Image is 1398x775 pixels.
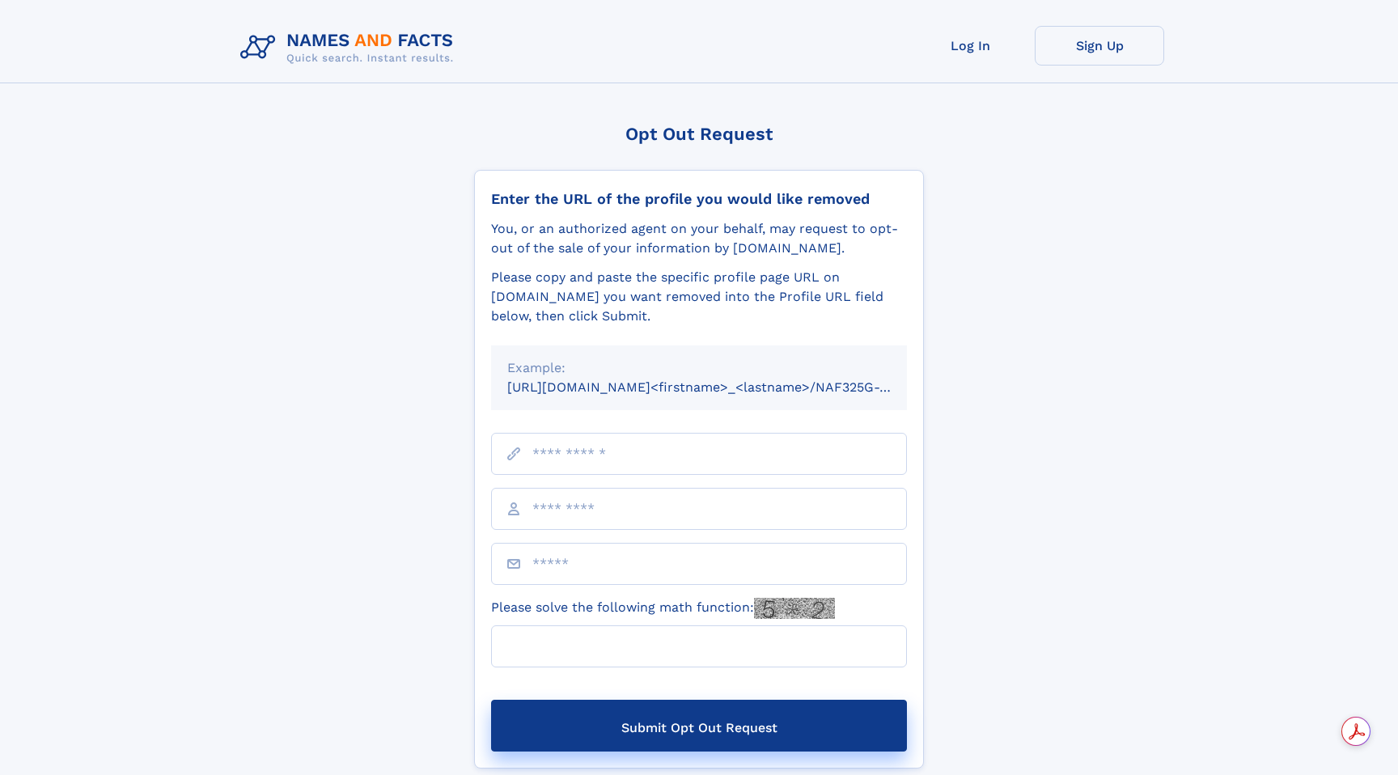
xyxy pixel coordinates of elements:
[491,219,907,258] div: You, or an authorized agent on your behalf, may request to opt-out of the sale of your informatio...
[234,26,467,70] img: Logo Names and Facts
[1035,26,1164,66] a: Sign Up
[507,379,938,395] small: [URL][DOMAIN_NAME]<firstname>_<lastname>/NAF325G-xxxxxxxx
[474,124,924,144] div: Opt Out Request
[507,358,891,378] div: Example:
[491,268,907,326] div: Please copy and paste the specific profile page URL on [DOMAIN_NAME] you want removed into the Pr...
[905,26,1035,66] a: Log In
[491,598,835,619] label: Please solve the following math function:
[491,190,907,208] div: Enter the URL of the profile you would like removed
[491,700,907,752] button: Submit Opt Out Request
